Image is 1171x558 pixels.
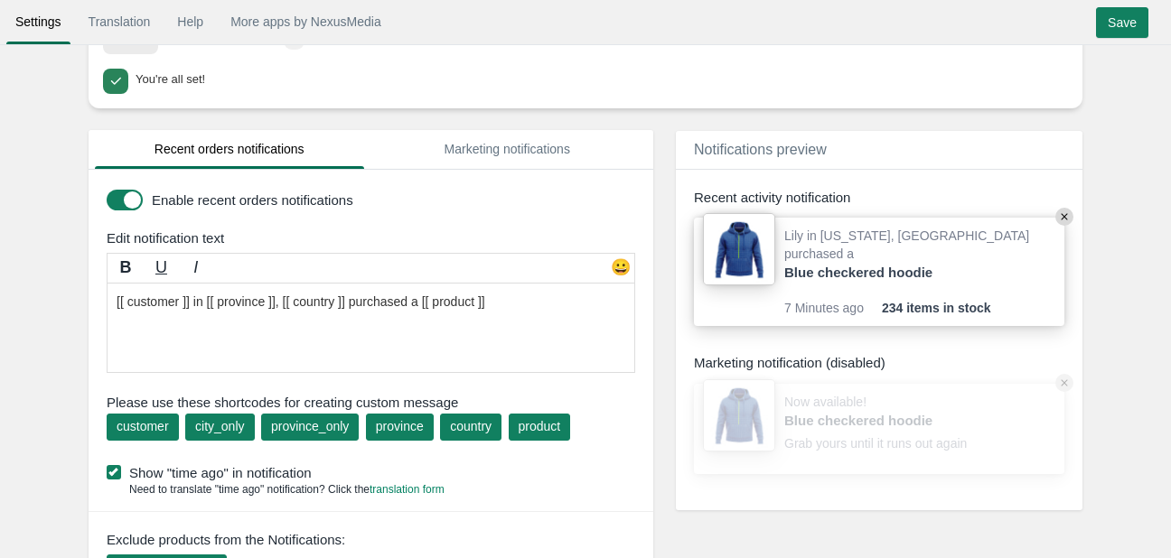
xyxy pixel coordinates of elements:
img: 80x80_sample.jpg [703,213,775,285]
a: Blue checkered hoodie [784,411,974,430]
i: I [193,258,198,276]
a: Help [168,5,212,38]
div: Need to translate "time ago" notification? Click the [107,482,445,498]
textarea: [[ customer ]] in [[ province ]], [[ country ]] purchased a [[ product ]] [107,283,635,373]
a: More apps by NexusMedia [221,5,390,38]
img: 80x80_sample.jpg [703,379,775,451]
div: Now available! Grab yours until it runs out again [784,393,974,465]
div: province [376,417,424,435]
a: Settings [6,5,70,38]
div: customer [117,417,169,435]
span: Exclude products from the Notifications: [107,530,345,549]
label: Enable recent orders notifications [152,191,631,209]
div: city_only [195,417,244,435]
span: 234 items in stock [882,299,991,317]
span: Please use these shortcodes for creating custom message [107,393,635,412]
span: Notifications preview [694,142,827,157]
div: Recent activity notification [694,188,1064,207]
div: country [450,417,492,435]
div: province_only [271,417,349,435]
input: Save [1096,7,1148,38]
a: Marketing notifications [373,130,642,169]
a: translation form [370,483,445,496]
b: B [120,258,132,276]
a: Blue checkered hoodie [784,263,974,282]
a: Translation [80,5,160,38]
a: Recent orders notifications [95,130,364,169]
div: Edit notification text [93,228,658,247]
span: 7 Minutes ago [784,299,882,317]
div: Lily in [US_STATE], [GEOGRAPHIC_DATA] purchased a [784,227,1055,299]
div: product [519,417,561,435]
div: You're all set! [136,69,1063,88]
u: U [155,258,167,276]
label: Show "time ago" in notification [107,463,644,482]
div: 😀 [607,256,634,284]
